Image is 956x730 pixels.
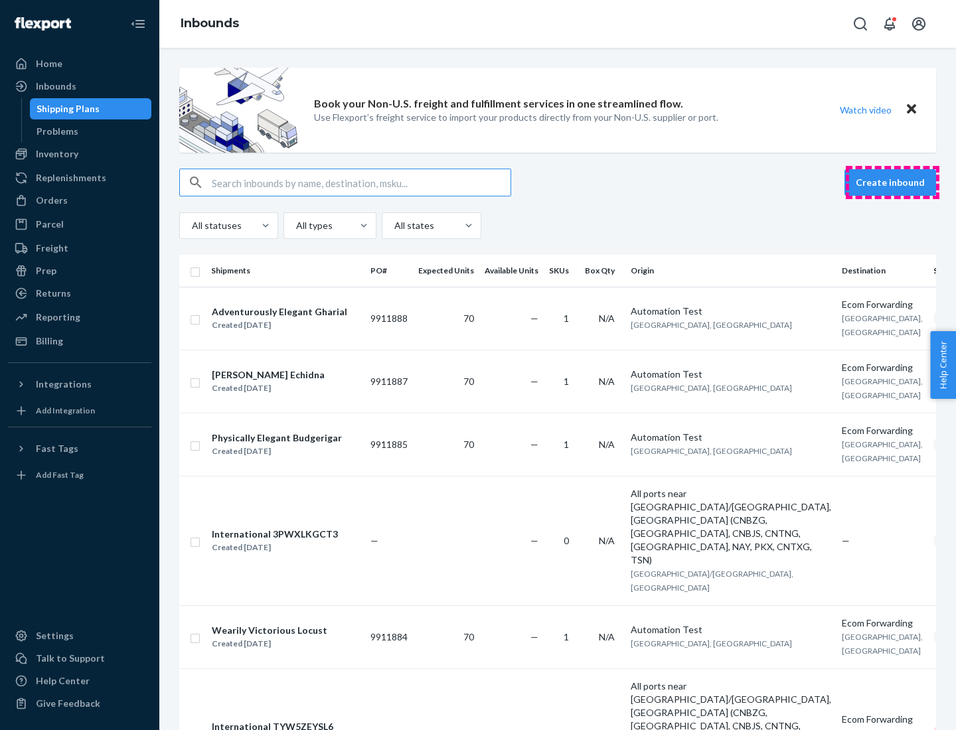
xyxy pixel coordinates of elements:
[170,5,250,43] ol: breadcrumbs
[599,376,615,387] span: N/A
[30,121,152,142] a: Problems
[530,535,538,546] span: —
[212,382,325,395] div: Created [DATE]
[625,255,836,287] th: Origin
[842,713,923,726] div: Ecom Forwarding
[631,623,831,636] div: Automation Test
[36,311,80,324] div: Reporting
[36,147,78,161] div: Inventory
[8,190,151,211] a: Orders
[580,255,625,287] th: Box Qty
[842,424,923,437] div: Ecom Forwarding
[631,383,792,393] span: [GEOGRAPHIC_DATA], [GEOGRAPHIC_DATA]
[212,368,325,382] div: [PERSON_NAME] Echidna
[564,313,569,324] span: 1
[36,80,76,93] div: Inbounds
[8,465,151,486] a: Add Fast Tag
[463,376,474,387] span: 70
[314,111,718,124] p: Use Flexport’s freight service to import your products directly from your Non-U.S. supplier or port.
[212,169,511,196] input: Search inbounds by name, destination, msku...
[365,350,413,413] td: 9911887
[631,638,792,648] span: [GEOGRAPHIC_DATA], [GEOGRAPHIC_DATA]
[876,11,903,37] button: Open notifications
[36,242,68,255] div: Freight
[191,219,192,232] input: All statuses
[212,319,347,332] div: Created [DATE]
[8,143,151,165] a: Inventory
[842,617,923,630] div: Ecom Forwarding
[212,431,342,445] div: Physically Elegant Budgerigar
[36,652,105,665] div: Talk to Support
[206,255,365,287] th: Shipments
[631,305,831,318] div: Automation Test
[463,631,474,642] span: 70
[463,439,474,450] span: 70
[36,442,78,455] div: Fast Tags
[8,307,151,328] a: Reporting
[181,16,239,31] a: Inbounds
[631,431,831,444] div: Automation Test
[8,330,151,352] a: Billing
[365,605,413,668] td: 9911884
[530,439,538,450] span: —
[212,541,338,554] div: Created [DATE]
[36,378,92,391] div: Integrations
[906,11,932,37] button: Open account menu
[36,405,95,416] div: Add Integration
[8,438,151,459] button: Fast Tags
[842,361,923,374] div: Ecom Forwarding
[844,169,936,196] button: Create inbound
[8,400,151,421] a: Add Integration
[479,255,544,287] th: Available Units
[365,255,413,287] th: PO#
[631,569,793,593] span: [GEOGRAPHIC_DATA]/[GEOGRAPHIC_DATA], [GEOGRAPHIC_DATA]
[930,331,956,399] button: Help Center
[530,631,538,642] span: —
[8,76,151,97] a: Inbounds
[564,376,569,387] span: 1
[36,674,90,688] div: Help Center
[842,376,923,400] span: [GEOGRAPHIC_DATA], [GEOGRAPHIC_DATA]
[836,255,928,287] th: Destination
[564,631,569,642] span: 1
[8,625,151,646] a: Settings
[413,255,479,287] th: Expected Units
[212,637,327,650] div: Created [DATE]
[530,376,538,387] span: —
[36,171,106,184] div: Replenishments
[365,413,413,476] td: 9911885
[530,313,538,324] span: —
[8,648,151,669] a: Talk to Support
[903,100,920,119] button: Close
[393,219,394,232] input: All states
[212,624,327,637] div: Wearily Victorious Locust
[212,445,342,458] div: Created [DATE]
[8,374,151,395] button: Integrations
[370,535,378,546] span: —
[314,96,683,111] p: Book your Non-U.S. freight and fulfillment services in one streamlined flow.
[212,305,347,319] div: Adventurously Elegant Gharial
[842,535,850,546] span: —
[8,260,151,281] a: Prep
[831,100,900,119] button: Watch video
[212,528,338,541] div: International 3PWXLKGCT3
[8,283,151,304] a: Returns
[631,320,792,330] span: [GEOGRAPHIC_DATA], [GEOGRAPHIC_DATA]
[36,194,68,207] div: Orders
[37,102,100,115] div: Shipping Plans
[36,697,100,710] div: Give Feedback
[36,469,84,480] div: Add Fast Tag
[842,439,923,463] span: [GEOGRAPHIC_DATA], [GEOGRAPHIC_DATA]
[36,57,62,70] div: Home
[842,298,923,311] div: Ecom Forwarding
[37,125,78,138] div: Problems
[36,334,63,348] div: Billing
[8,238,151,259] a: Freight
[599,535,615,546] span: N/A
[36,287,71,300] div: Returns
[36,264,56,277] div: Prep
[15,17,71,31] img: Flexport logo
[36,629,74,642] div: Settings
[599,439,615,450] span: N/A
